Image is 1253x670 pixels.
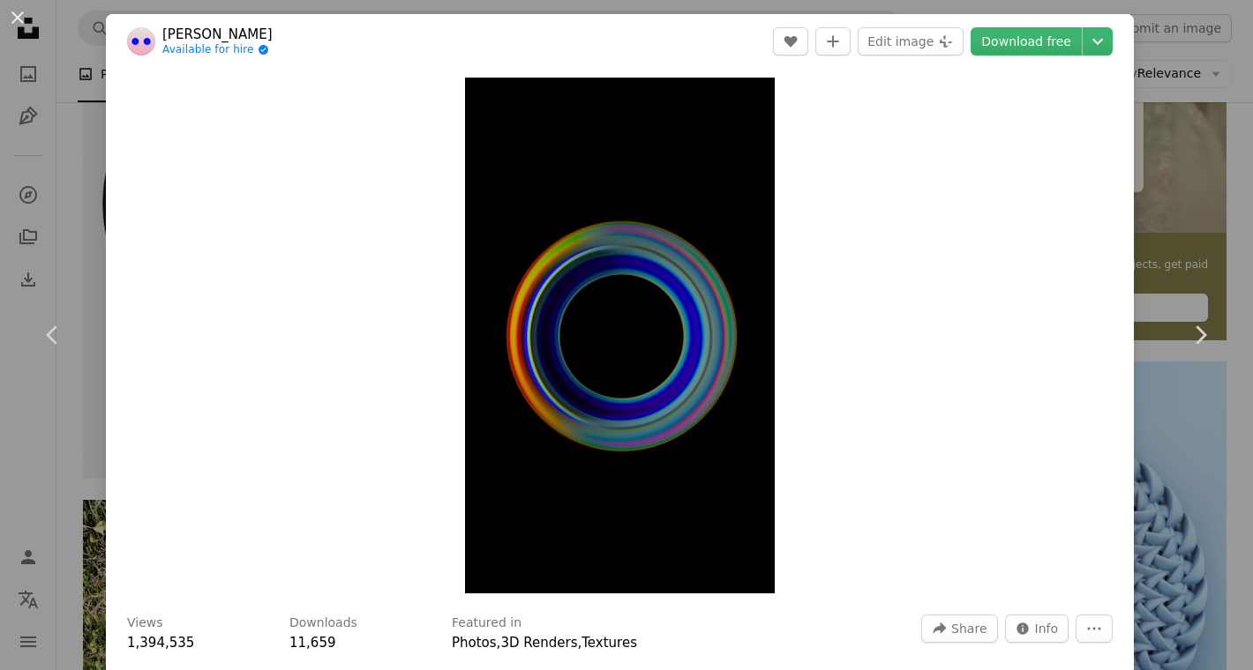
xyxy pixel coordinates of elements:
span: Info [1035,615,1059,642]
span: Share [951,615,987,642]
h3: Views [127,614,163,632]
span: , [577,635,581,651]
a: Photos [452,635,497,651]
a: Download free [971,27,1082,56]
a: [PERSON_NAME] [162,26,273,43]
a: Textures [581,635,637,651]
button: Stats about this image [1005,614,1069,643]
a: Available for hire [162,43,273,57]
button: Like [773,27,808,56]
img: Go to Maxim Berg's profile [127,27,155,56]
button: Choose download size [1083,27,1113,56]
button: Edit image [858,27,964,56]
h3: Featured in [452,614,521,632]
button: Add to Collection [815,27,851,56]
span: 1,394,535 [127,635,194,651]
a: 3D Renders [500,635,577,651]
button: More Actions [1076,614,1113,643]
button: Zoom in on this image [465,78,775,593]
h3: Downloads [289,614,357,632]
img: a colorful circle with a black background [465,78,775,593]
a: Next [1147,250,1253,420]
span: 11,659 [289,635,336,651]
button: Share this image [921,614,997,643]
span: , [497,635,501,651]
